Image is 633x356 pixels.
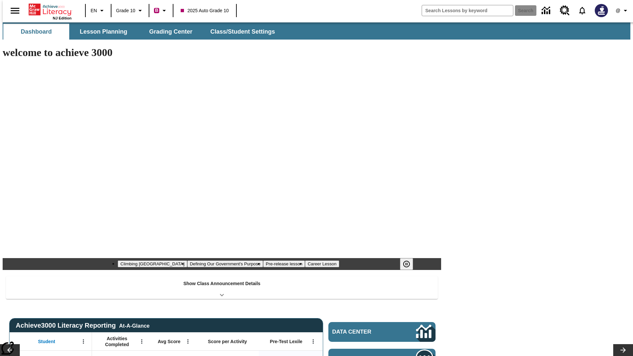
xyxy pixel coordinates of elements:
span: Activities Completed [95,336,139,347]
h1: welcome to achieve 3000 [3,46,441,59]
button: Open side menu [5,1,25,20]
span: Pre-Test Lexile [270,339,303,344]
div: SubNavbar [3,24,281,40]
span: Student [38,339,55,344]
p: Show Class Announcement Details [183,280,260,287]
button: Slide 3 Pre-release lesson [263,260,305,267]
button: Class/Student Settings [205,24,280,40]
button: Open Menu [308,337,318,346]
a: Data Center [328,322,436,342]
a: Home [29,3,72,16]
span: EN [91,7,97,14]
button: Lesson carousel, Next [613,344,633,356]
div: Pause [400,258,420,270]
span: Grade 10 [116,7,135,14]
button: Dashboard [3,24,69,40]
button: Select a new avatar [591,2,612,19]
div: SubNavbar [3,22,630,40]
button: Slide 4 Career Lesson [305,260,339,267]
span: Avg Score [158,339,180,344]
span: NJ Edition [53,16,72,20]
img: Avatar [595,4,608,17]
button: Slide 2 Defining Our Government's Purpose [187,260,263,267]
div: Show Class Announcement Details [6,276,438,299]
button: Language: EN, Select a language [88,5,109,16]
button: Lesson Planning [71,24,136,40]
button: Open Menu [78,337,88,346]
button: Slide 1 Climbing Mount Tai [118,260,187,267]
button: Pause [400,258,413,270]
button: Grading Center [138,24,204,40]
span: B [155,6,158,15]
div: At-A-Glance [119,322,149,329]
span: Data Center [332,329,394,335]
input: search field [422,5,513,16]
div: Home [29,2,72,20]
span: 2025 Auto Grade 10 [181,7,228,14]
button: Boost Class color is violet red. Change class color [151,5,171,16]
button: Profile/Settings [612,5,633,16]
button: Open Menu [183,337,193,346]
a: Resource Center, Will open in new tab [556,2,574,19]
button: Grade: Grade 10, Select a grade [113,5,147,16]
a: Notifications [574,2,591,19]
a: Data Center [538,2,556,20]
span: @ [616,7,620,14]
span: Score per Activity [208,339,247,344]
span: Achieve3000 Literacy Reporting [16,322,150,329]
button: Open Menu [137,337,147,346]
